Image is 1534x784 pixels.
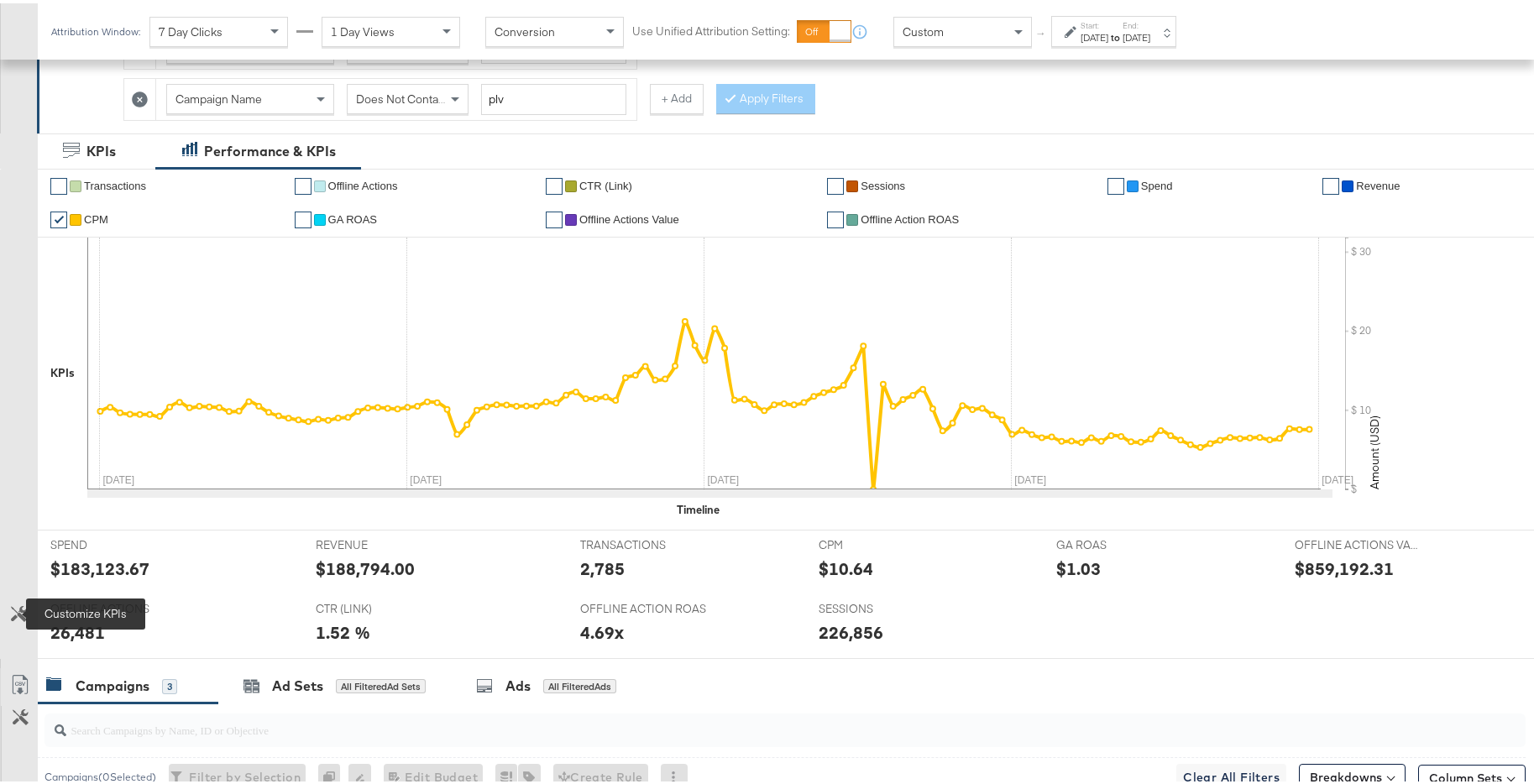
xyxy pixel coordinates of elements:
[1108,28,1123,40] strong: to
[632,20,790,36] label: Use Unified Attribution Setting:
[1056,534,1182,550] span: GA ROAS
[861,210,959,222] span: Offline Action ROAS
[495,21,555,36] span: Conversion
[45,766,156,781] div: Campaigns ( 0 Selected)
[272,673,323,693] div: Ad Sets
[66,703,1390,736] input: Search Campaigns by Name, ID or Objective
[316,534,442,550] span: REVENUE
[84,210,108,222] span: CPM
[1322,175,1339,191] a: ✔
[580,598,706,614] span: OFFLINE ACTION ROAS
[819,553,873,578] div: $10.64
[819,617,883,641] div: 226,856
[162,676,177,691] div: 3
[50,175,67,191] a: ✔
[336,676,426,691] div: All Filtered Ad Sets
[505,673,531,693] div: Ads
[580,534,706,550] span: TRANSACTIONS
[1295,534,1421,550] span: OFFLINE ACTIONS VALUE
[1081,17,1108,28] label: Start:
[86,139,116,158] div: KPIs
[1141,176,1173,189] span: Spend
[1123,28,1150,41] div: [DATE]
[50,534,176,550] span: SPEND
[579,176,632,189] span: CTR (Link)
[50,208,67,225] a: ✔
[50,362,75,378] div: KPIs
[677,499,720,515] div: Timeline
[50,598,176,614] span: OFFLINE ACTIONS
[579,210,679,222] span: Offline Actions Value
[481,81,626,112] input: Enter a search term
[1081,28,1108,41] div: [DATE]
[543,676,616,691] div: All Filtered Ads
[546,175,563,191] a: ✔
[827,208,844,225] a: ✔
[1056,553,1101,578] div: $1.03
[316,553,415,578] div: $188,794.00
[328,176,398,189] span: Offline Actions
[356,88,448,103] span: Does Not Contain
[175,88,262,103] span: Campaign Name
[827,175,844,191] a: ✔
[546,208,563,225] a: ✔
[580,553,625,578] div: 2,785
[50,617,105,641] div: 26,481
[819,534,945,550] span: CPM
[76,673,149,693] div: Campaigns
[295,175,312,191] a: ✔
[580,617,624,641] div: 4.69x
[316,617,370,641] div: 1.52 %
[295,208,312,225] a: ✔
[316,598,442,614] span: CTR (LINK)
[819,598,945,614] span: SESSIONS
[204,139,336,158] div: Performance & KPIs
[1107,175,1124,191] a: ✔
[1367,412,1382,486] text: Amount (USD)
[1123,17,1150,28] label: End:
[50,553,149,578] div: $183,123.67
[861,176,905,189] span: Sessions
[1356,176,1400,189] span: Revenue
[331,21,395,36] span: 1 Day Views
[650,81,704,111] button: + Add
[1034,29,1050,34] span: ↑
[903,21,944,36] span: Custom
[159,21,223,36] span: 7 Day Clicks
[1295,553,1394,578] div: $859,192.31
[50,23,141,34] div: Attribution Window:
[84,176,146,189] span: Transactions
[328,210,378,222] span: GA ROAS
